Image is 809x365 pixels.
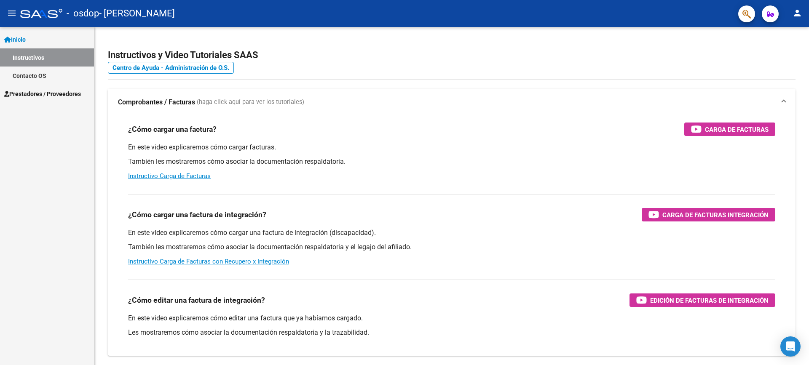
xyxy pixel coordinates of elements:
h2: Instructivos y Video Tutoriales SAAS [108,47,796,63]
p: En este video explicaremos cómo editar una factura que ya habíamos cargado. [128,314,775,323]
span: Carga de Facturas [705,124,769,135]
mat-expansion-panel-header: Comprobantes / Facturas (haga click aquí para ver los tutoriales) [108,89,796,116]
span: - osdop [67,4,99,23]
p: También les mostraremos cómo asociar la documentación respaldatoria. [128,157,775,166]
div: Open Intercom Messenger [780,336,801,357]
p: En este video explicaremos cómo cargar una factura de integración (discapacidad). [128,228,775,237]
mat-icon: menu [7,8,17,18]
span: Edición de Facturas de integración [650,295,769,306]
p: También les mostraremos cómo asociar la documentación respaldatoria y el legajo del afiliado. [128,242,775,252]
p: Les mostraremos cómo asociar la documentación respaldatoria y la trazabilidad. [128,328,775,337]
span: - [PERSON_NAME] [99,4,175,23]
button: Carga de Facturas [684,123,775,136]
h3: ¿Cómo editar una factura de integración? [128,294,265,306]
div: Comprobantes / Facturas (haga click aquí para ver los tutoriales) [108,116,796,356]
h3: ¿Cómo cargar una factura de integración? [128,209,266,221]
a: Centro de Ayuda - Administración de O.S. [108,62,234,74]
span: (haga click aquí para ver los tutoriales) [197,98,304,107]
p: En este video explicaremos cómo cargar facturas. [128,143,775,152]
span: Prestadores / Proveedores [4,89,81,99]
button: Edición de Facturas de integración [630,293,775,307]
strong: Comprobantes / Facturas [118,98,195,107]
mat-icon: person [792,8,802,18]
a: Instructivo Carga de Facturas con Recupero x Integración [128,258,289,265]
button: Carga de Facturas Integración [642,208,775,221]
span: Inicio [4,35,26,44]
a: Instructivo Carga de Facturas [128,172,211,180]
span: Carga de Facturas Integración [662,210,769,220]
h3: ¿Cómo cargar una factura? [128,123,217,135]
